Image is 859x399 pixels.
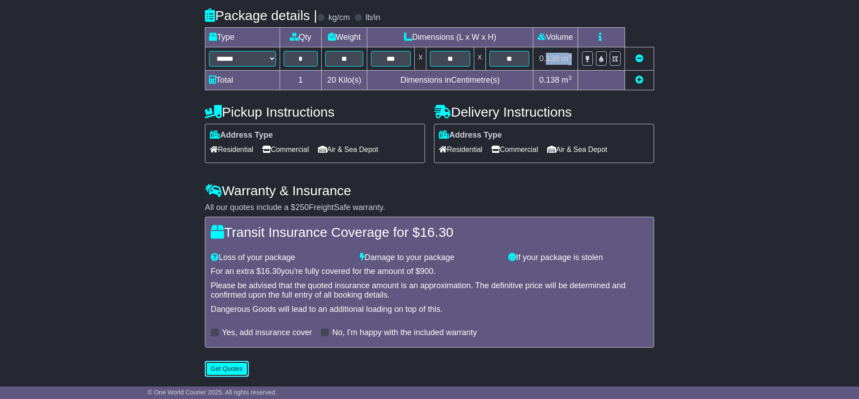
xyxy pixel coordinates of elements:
[474,47,485,71] td: x
[210,143,253,156] span: Residential
[205,105,425,119] h4: Pickup Instructions
[434,105,654,119] h4: Delivery Instructions
[539,54,559,63] span: 0.138
[210,130,273,140] label: Address Type
[280,28,322,47] td: Qty
[504,253,653,263] div: If your package is stolen
[355,253,504,263] div: Damage to your package
[205,203,654,213] div: All our quotes include a $ FreightSafe warranty.
[211,305,648,315] div: Dangerous Goods will lead to an additional loading on top of this.
[547,143,608,156] span: Air & Sea Depot
[280,71,322,90] td: 1
[321,71,367,90] td: Kilo(s)
[332,328,477,338] label: No, I'm happy with the included warranty
[148,389,277,396] span: © One World Courier 2025. All rights reserved.
[539,76,559,84] span: 0.138
[439,143,482,156] span: Residential
[262,143,309,156] span: Commercial
[318,143,378,156] span: Air & Sea Depot
[211,225,648,239] h4: Transit Insurance Coverage for $
[205,361,249,377] button: Get Quotes
[415,47,426,71] td: x
[261,267,281,276] span: 16.30
[367,71,533,90] td: Dimensions in Centimetre(s)
[533,28,578,47] td: Volume
[205,8,317,23] h4: Package details |
[568,75,572,81] sup: 3
[439,130,502,140] label: Address Type
[635,76,643,84] a: Add new item
[205,71,280,90] td: Total
[211,267,648,277] div: For an extra $ you're fully covered for the amount of $ .
[205,28,280,47] td: Type
[321,28,367,47] td: Weight
[327,76,336,84] span: 20
[561,76,572,84] span: m
[328,13,350,23] label: kg/cm
[420,225,453,239] span: 16.30
[295,203,309,212] span: 250
[568,53,572,60] sup: 3
[206,253,355,263] div: Loss of your package
[222,328,312,338] label: Yes, add insurance cover
[366,13,380,23] label: lb/in
[367,28,533,47] td: Dimensions (L x W x H)
[635,54,643,63] a: Remove this item
[211,281,648,300] div: Please be advised that the quoted insurance amount is an approximation. The definitive price will...
[205,183,654,198] h4: Warranty & Insurance
[561,54,572,63] span: m
[420,267,434,276] span: 900
[491,143,538,156] span: Commercial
